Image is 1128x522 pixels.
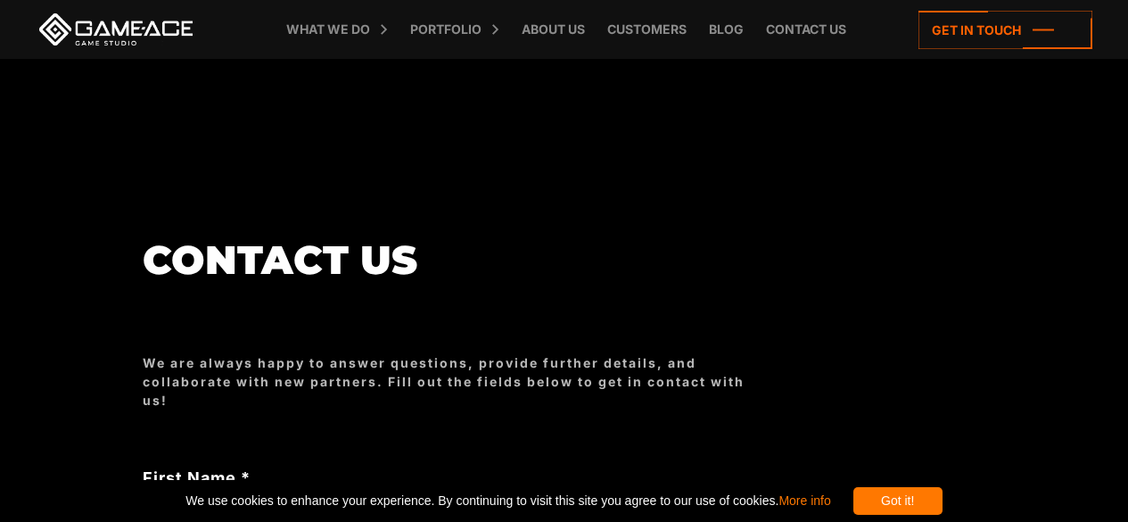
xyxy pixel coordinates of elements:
[143,466,606,490] label: First Name *
[143,353,767,410] div: We are always happy to answer questions, provide further details, and collaborate with new partne...
[778,493,830,508] a: More info
[918,11,1092,49] a: Get in touch
[185,487,830,515] span: We use cookies to enhance your experience. By continuing to visit this site you agree to our use ...
[853,487,943,515] div: Got it!
[143,238,767,282] h1: Contact us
